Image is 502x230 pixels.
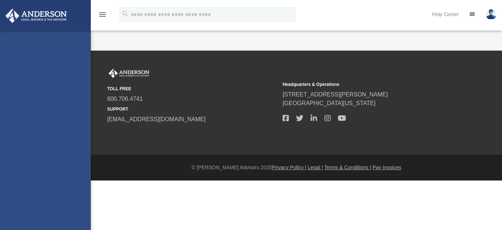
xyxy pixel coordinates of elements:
a: 800.706.4741 [107,96,143,102]
a: Pay Invoices [372,164,401,170]
a: [EMAIL_ADDRESS][DOMAIN_NAME] [107,116,206,122]
a: [GEOGRAPHIC_DATA][US_STATE] [283,100,376,106]
a: Terms & Conditions | [324,164,371,170]
a: Legal | [308,164,323,170]
i: menu [98,10,107,19]
img: Anderson Advisors Platinum Portal [3,9,69,23]
a: menu [98,14,107,19]
a: [STREET_ADDRESS][PERSON_NAME] [283,91,388,98]
img: User Pic [486,9,497,20]
img: Anderson Advisors Platinum Portal [107,69,151,78]
div: © [PERSON_NAME] Advisors 2025 [91,164,502,171]
small: TOLL FREE [107,86,278,92]
small: Headquarters & Operations [283,81,453,88]
small: SUPPORT [107,106,278,112]
i: search [121,10,129,18]
a: Privacy Policy | [272,164,307,170]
